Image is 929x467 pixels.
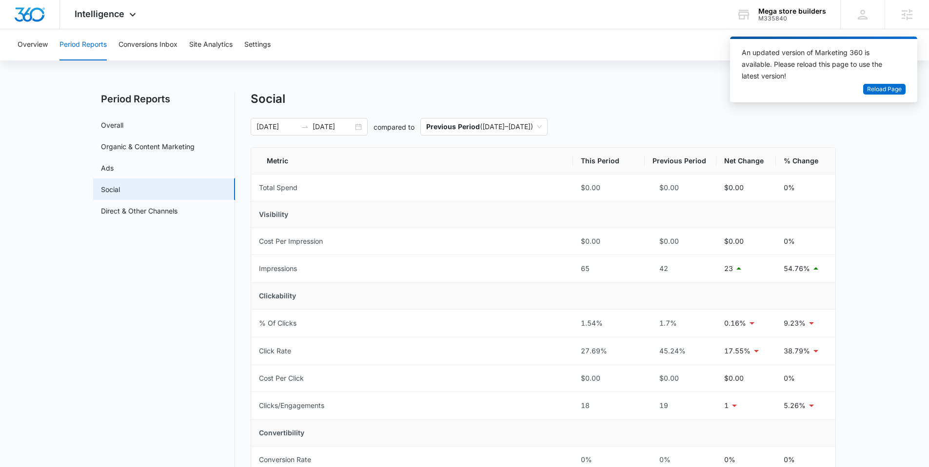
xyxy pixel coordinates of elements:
div: $0.00 [652,373,709,384]
a: Overall [101,120,123,130]
p: 0% [784,454,795,465]
div: Cost Per Click [259,373,304,384]
div: Total Spend [259,182,297,193]
p: 1 [724,400,729,411]
p: 23 [724,263,733,274]
span: ( [DATE] – [DATE] ) [426,118,542,135]
div: $0.00 [581,373,637,384]
div: Clicks/Engagements [259,400,324,411]
p: 5.26% [784,400,806,411]
a: Social [101,184,120,195]
p: $0.00 [724,373,744,384]
div: Impressions [259,263,297,274]
th: Metric [251,148,573,175]
p: compared to [374,122,415,132]
button: Reload Page [863,84,906,95]
th: Previous Period [645,148,716,175]
div: An updated version of Marketing 360 is available. Please reload this page to use the latest version! [742,47,894,82]
button: Site Analytics [189,29,233,60]
p: $0.00 [724,236,744,247]
a: Ads [101,163,114,173]
button: Overview [18,29,48,60]
div: $0.00 [652,182,709,193]
p: $0.00 [724,182,744,193]
div: account id [758,15,826,22]
div: account name [758,7,826,15]
th: This Period [573,148,645,175]
div: $0.00 [581,182,637,193]
td: Clickability [251,283,835,310]
td: Visibility [251,201,835,228]
p: 0% [784,236,795,247]
span: Reload Page [867,85,902,94]
span: swap-right [301,123,309,131]
td: Convertibility [251,420,835,447]
div: 0% [581,454,637,465]
div: $0.00 [581,236,637,247]
th: Net Change [716,148,776,175]
div: Cost Per Impression [259,236,323,247]
div: 1.54% [581,318,637,329]
p: 0% [724,454,735,465]
a: Direct & Other Channels [101,206,178,216]
div: 1.7% [652,318,709,329]
div: Click Rate [259,346,291,356]
p: 17.55% [724,346,751,356]
button: Settings [244,29,271,60]
div: 42 [652,263,709,274]
button: Conversions Inbox [119,29,178,60]
div: 45.24% [652,346,709,356]
div: $0.00 [652,236,709,247]
div: 18 [581,400,637,411]
h2: Period Reports [93,92,235,106]
input: End date [313,121,353,132]
th: % Change [776,148,835,175]
h1: Social [251,92,285,106]
input: Start date [257,121,297,132]
span: Intelligence [75,9,124,19]
span: to [301,123,309,131]
p: 0.16% [724,318,746,329]
div: 27.69% [581,346,637,356]
div: 0% [652,454,709,465]
p: 38.79% [784,346,810,356]
p: 0% [784,182,795,193]
div: % Of Clicks [259,318,296,329]
p: 54.76% [784,263,810,274]
div: 19 [652,400,709,411]
div: 65 [581,263,637,274]
div: Conversion Rate [259,454,311,465]
button: Period Reports [59,29,107,60]
p: 9.23% [784,318,806,329]
p: Previous Period [426,122,480,131]
a: Organic & Content Marketing [101,141,195,152]
p: 0% [784,373,795,384]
